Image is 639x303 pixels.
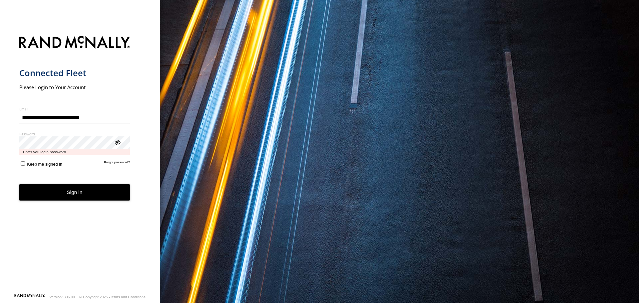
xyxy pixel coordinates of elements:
span: Enter you login password [19,149,130,155]
form: main [19,32,141,293]
div: © Copyright 2025 - [79,295,145,299]
img: Rand McNally [19,35,130,52]
a: Visit our Website [14,294,45,300]
label: Password [19,131,130,136]
input: Keep me signed in [21,161,25,166]
div: Version: 306.00 [50,295,75,299]
a: Forgot password? [104,160,130,167]
button: Sign in [19,184,130,201]
h2: Please Login to Your Account [19,84,130,90]
span: Keep me signed in [27,162,62,167]
label: Email [19,106,130,111]
a: Terms and Conditions [110,295,145,299]
div: ViewPassword [114,139,120,145]
h1: Connected Fleet [19,68,130,78]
